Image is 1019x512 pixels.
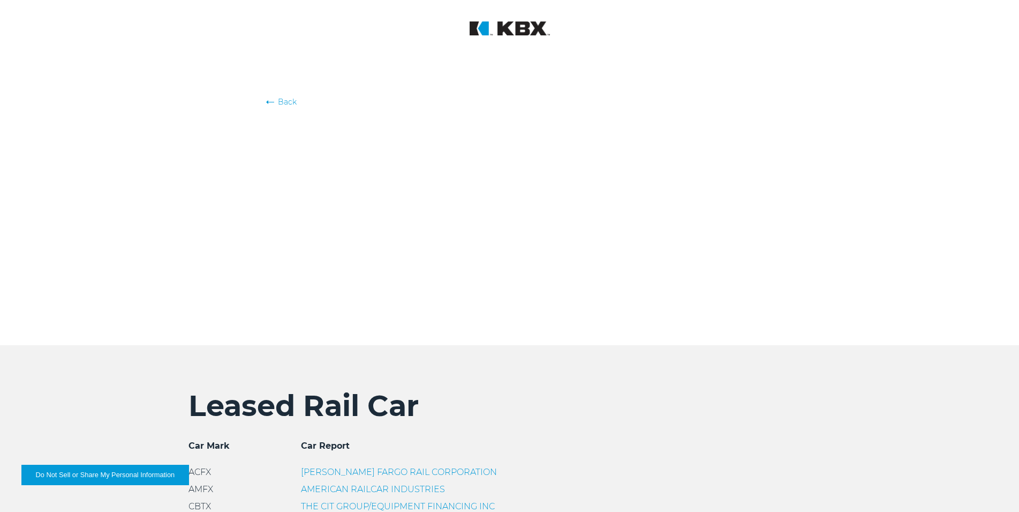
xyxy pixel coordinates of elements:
[188,484,213,494] span: AMFX
[188,388,831,424] h2: Leased Rail Car
[470,21,550,35] img: KBX Logistics
[188,467,211,477] span: ACFX
[188,501,211,511] span: CBTX
[21,465,189,485] button: Do Not Sell or Share My Personal Information
[301,441,350,451] span: Car Report
[301,467,497,477] a: [PERSON_NAME] FARGO RAIL CORPORATION
[266,97,753,107] a: Back
[188,441,230,451] span: Car Mark
[301,484,445,494] a: AMERICAN RAILCAR INDUSTRIES
[301,501,495,511] a: THE CIT GROUP/EQUIPMENT FINANCING INC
